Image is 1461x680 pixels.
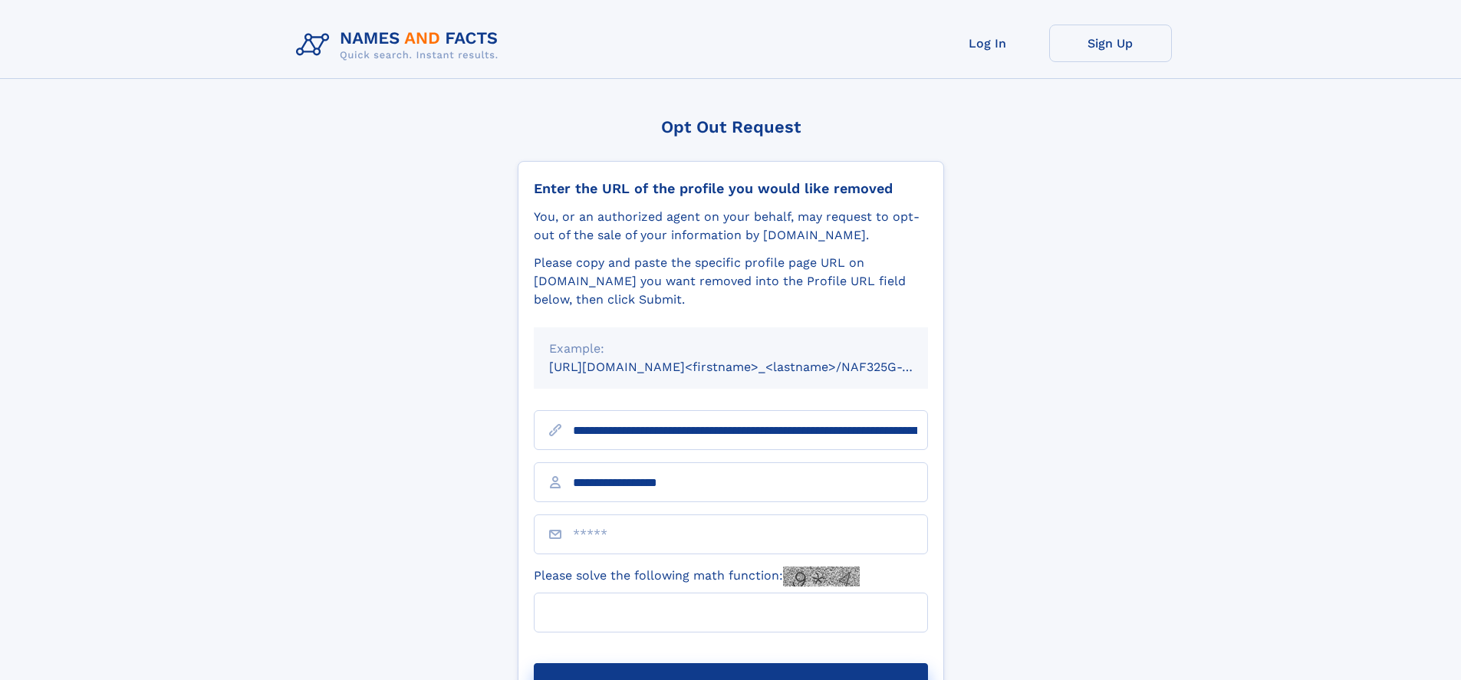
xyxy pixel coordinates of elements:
[290,25,511,66] img: Logo Names and Facts
[534,208,928,245] div: You, or an authorized agent on your behalf, may request to opt-out of the sale of your informatio...
[549,360,957,374] small: [URL][DOMAIN_NAME]<firstname>_<lastname>/NAF325G-xxxxxxxx
[926,25,1049,62] a: Log In
[518,117,944,136] div: Opt Out Request
[534,567,860,586] label: Please solve the following math function:
[1049,25,1172,62] a: Sign Up
[534,180,928,197] div: Enter the URL of the profile you would like removed
[549,340,913,358] div: Example:
[534,254,928,309] div: Please copy and paste the specific profile page URL on [DOMAIN_NAME] you want removed into the Pr...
